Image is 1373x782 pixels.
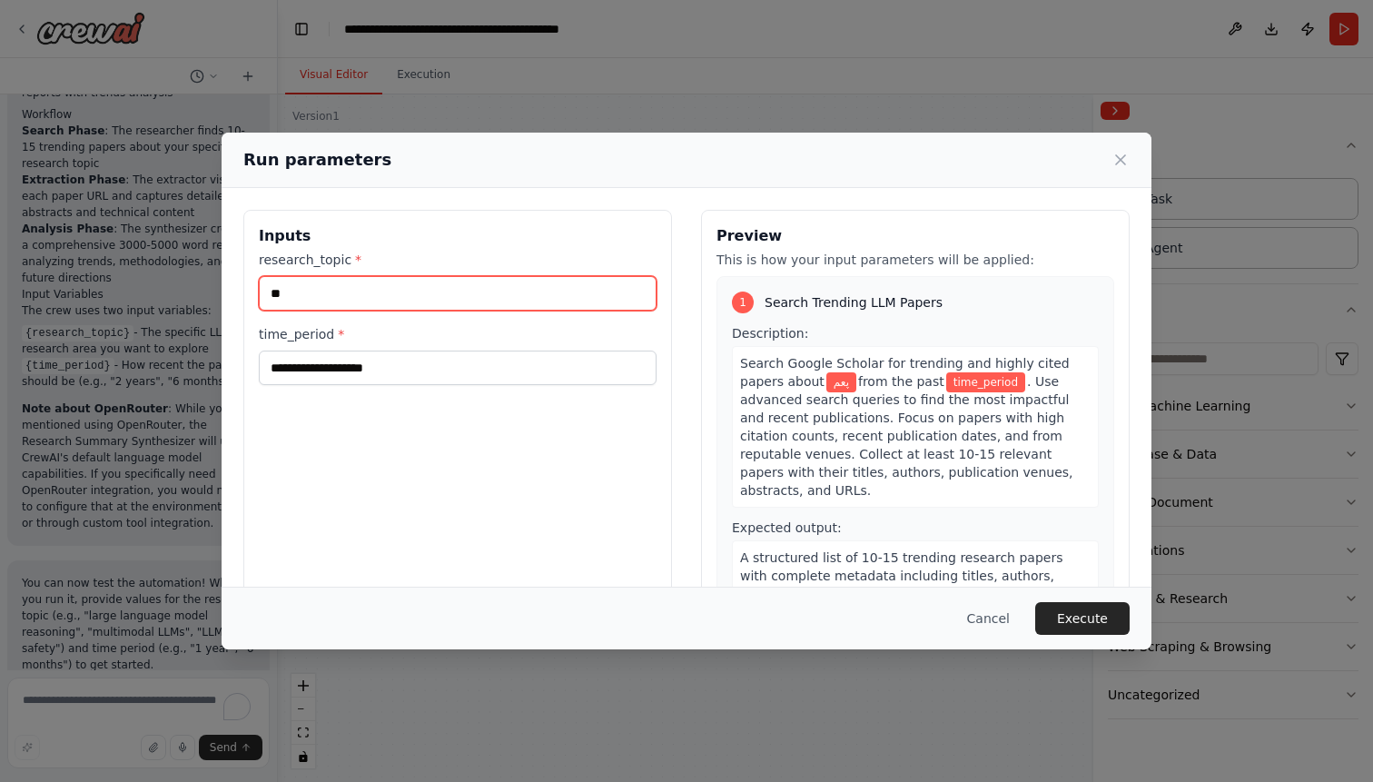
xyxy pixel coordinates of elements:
[858,374,944,389] span: from the past
[732,326,808,341] span: Description:
[259,325,657,343] label: time_period
[826,372,856,392] span: Variable: research_topic
[716,225,1114,247] h3: Preview
[946,372,1025,392] span: Variable: time_period
[243,147,391,173] h2: Run parameters
[740,374,1073,498] span: . Use advanced search queries to find the most impactful and recent publications. Focus on papers...
[259,251,657,269] label: research_topic
[259,225,657,247] h3: Inputs
[740,550,1084,619] span: A structured list of 10-15 trending research papers with complete metadata including titles, auth...
[765,293,943,312] span: Search Trending LLM Papers
[1035,602,1130,635] button: Execute
[732,520,842,535] span: Expected output:
[953,602,1024,635] button: Cancel
[732,292,754,313] div: 1
[716,251,1114,269] p: This is how your input parameters will be applied:
[740,356,1070,389] span: Search Google Scholar for trending and highly cited papers about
